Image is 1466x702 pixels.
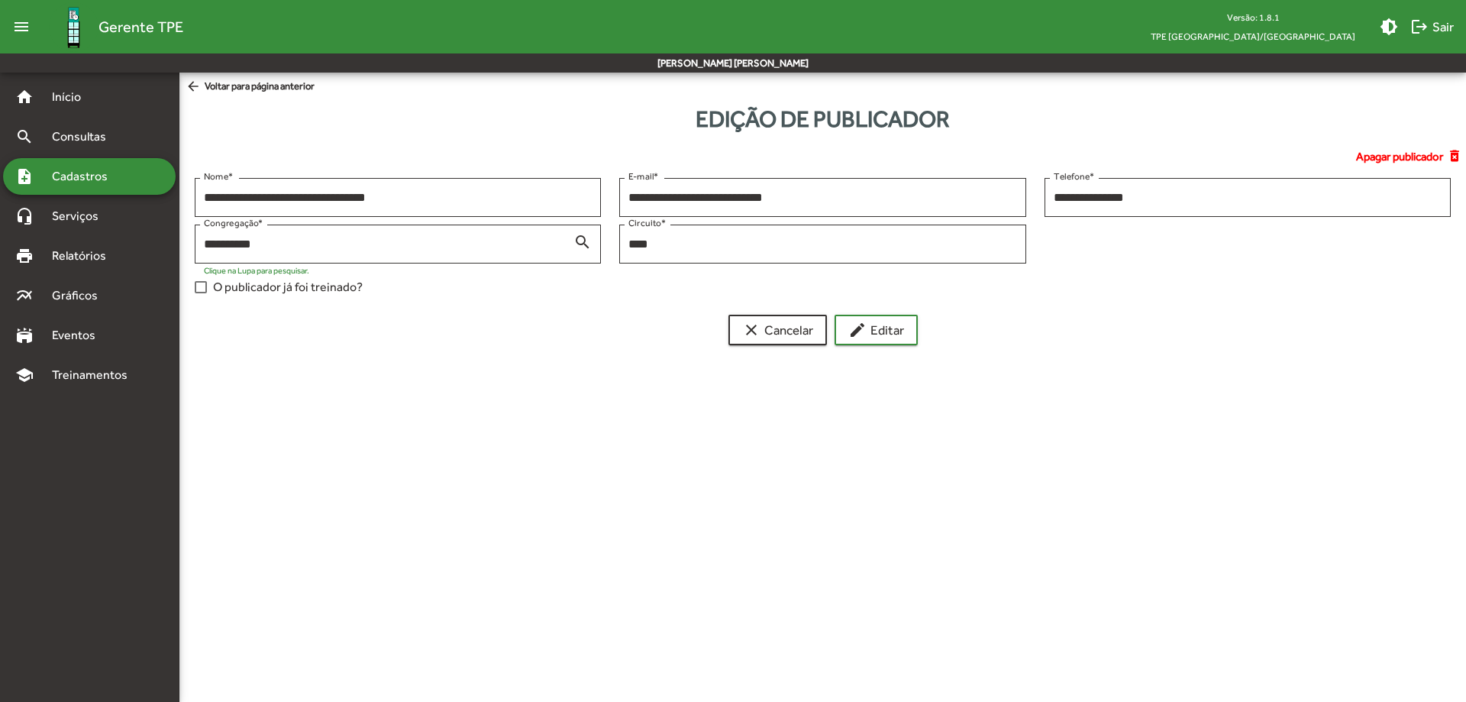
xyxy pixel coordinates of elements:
[49,2,98,52] img: Logo
[43,207,119,225] span: Serviços
[742,321,760,339] mat-icon: clear
[43,326,116,345] span: Eventos
[6,11,37,42] mat-icon: menu
[742,316,813,344] span: Cancelar
[37,2,183,52] a: Gerente TPE
[186,79,205,95] mat-icon: arrow_back
[848,316,904,344] span: Editar
[15,247,34,265] mat-icon: print
[15,128,34,146] mat-icon: search
[1138,27,1368,46] span: TPE [GEOGRAPHIC_DATA]/[GEOGRAPHIC_DATA]
[15,286,34,305] mat-icon: multiline_chart
[43,128,126,146] span: Consultas
[1380,18,1398,36] mat-icon: brightness_medium
[15,366,34,384] mat-icon: school
[848,321,867,339] mat-icon: edit
[835,315,918,345] button: Editar
[1447,148,1466,165] mat-icon: delete_forever
[213,278,363,296] span: O publicador já foi treinado?
[179,102,1466,136] div: Edição de publicador
[43,88,103,106] span: Início
[43,247,126,265] span: Relatórios
[98,15,183,39] span: Gerente TPE
[1410,18,1429,36] mat-icon: logout
[15,326,34,345] mat-icon: stadium
[728,315,827,345] button: Cancelar
[1356,148,1443,166] span: Apagar publicador
[204,266,309,275] mat-hint: Clique na Lupa para pesquisar.
[15,207,34,225] mat-icon: headset_mic
[43,167,128,186] span: Cadastros
[186,79,315,95] span: Voltar para página anterior
[15,88,34,106] mat-icon: home
[1410,13,1454,40] span: Sair
[43,286,118,305] span: Gráficos
[1138,8,1368,27] div: Versão: 1.8.1
[15,167,34,186] mat-icon: note_add
[43,366,146,384] span: Treinamentos
[1404,13,1460,40] button: Sair
[573,232,592,251] mat-icon: search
